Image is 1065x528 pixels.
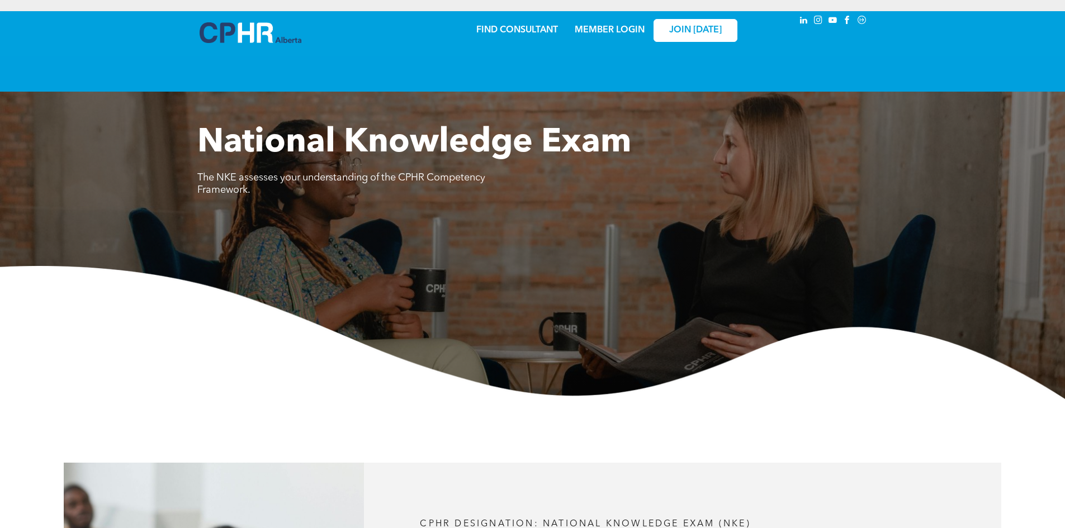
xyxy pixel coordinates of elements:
[669,25,722,36] span: JOIN [DATE]
[798,14,810,29] a: linkedin
[812,14,825,29] a: instagram
[197,173,485,195] span: The NKE assesses your understanding of the CPHR Competency Framework.
[476,26,558,35] a: FIND CONSULTANT
[654,19,737,42] a: JOIN [DATE]
[841,14,854,29] a: facebook
[575,26,645,35] a: MEMBER LOGIN
[856,14,868,29] a: Social network
[197,126,631,160] span: National Knowledge Exam
[827,14,839,29] a: youtube
[200,22,301,43] img: A blue and white logo for cp alberta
